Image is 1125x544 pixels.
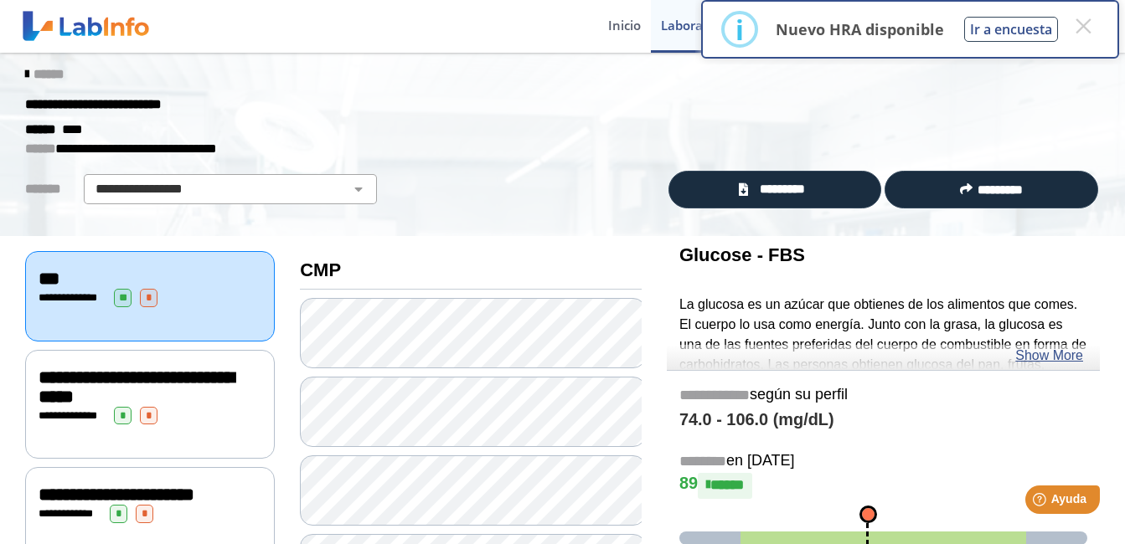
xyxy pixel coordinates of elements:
[679,410,1087,430] h4: 74.0 - 106.0 (mg/dL)
[776,19,944,39] p: Nuevo HRA disponible
[679,244,805,265] b: Glucose - FBS
[964,17,1058,42] button: Ir a encuesta
[1015,346,1083,366] a: Show More
[679,452,1087,471] h5: en [DATE]
[300,259,341,280] b: CMP
[976,479,1107,526] iframe: Help widget launcher
[679,295,1087,454] p: La glucosa es un azúcar que obtienes de los alimentos que comes. El cuerpo lo usa como energía. J...
[679,473,1087,498] h4: 89
[1068,11,1098,41] button: Close this dialog
[735,14,744,44] div: i
[679,386,1087,405] h5: según su perfil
